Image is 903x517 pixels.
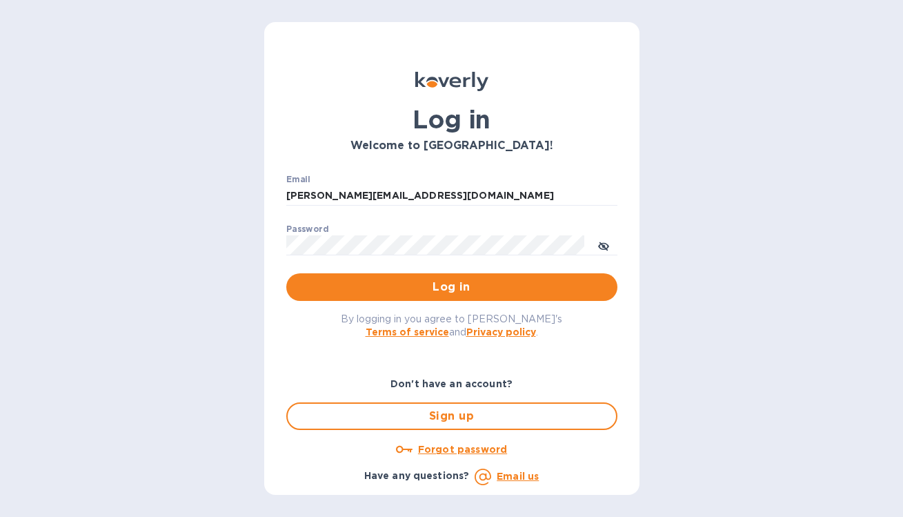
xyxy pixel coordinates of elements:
span: By logging in you agree to [PERSON_NAME]'s and . [341,313,562,338]
b: Have any questions? [364,470,470,481]
span: Log in [297,279,606,295]
input: Enter email address [286,186,617,206]
span: Sign up [299,408,605,425]
a: Email us [497,471,539,482]
button: Log in [286,273,617,301]
a: Terms of service [366,326,449,338]
b: Don't have an account? [390,378,513,389]
a: Privacy policy [466,326,536,338]
label: Password [286,225,328,233]
button: toggle password visibility [590,231,617,259]
label: Email [286,175,310,184]
button: Sign up [286,402,617,430]
img: Koverly [415,72,488,91]
h3: Welcome to [GEOGRAPHIC_DATA]! [286,139,617,153]
u: Forgot password [418,444,507,455]
h1: Log in [286,105,617,134]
